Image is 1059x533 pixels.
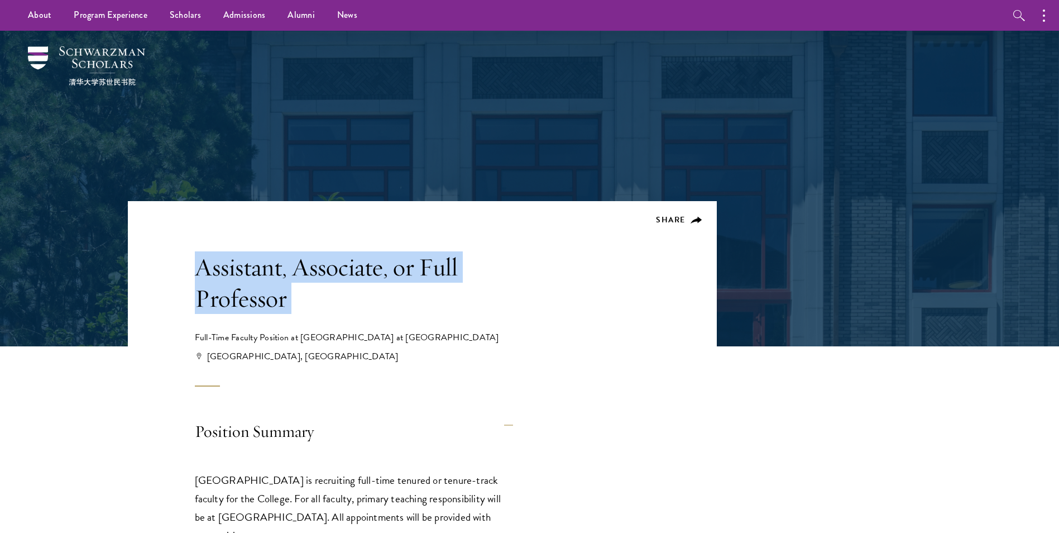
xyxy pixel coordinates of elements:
h4: Position Summary [195,412,513,454]
div: [GEOGRAPHIC_DATA], [GEOGRAPHIC_DATA] [197,350,547,363]
span: Share [656,214,686,226]
h1: Assistant, Associate, or Full Professor [195,251,547,314]
div: Full-Time Faculty Position at [GEOGRAPHIC_DATA] at [GEOGRAPHIC_DATA] [195,331,547,344]
img: Schwarzman Scholars [28,46,145,85]
button: Share [656,215,702,225]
